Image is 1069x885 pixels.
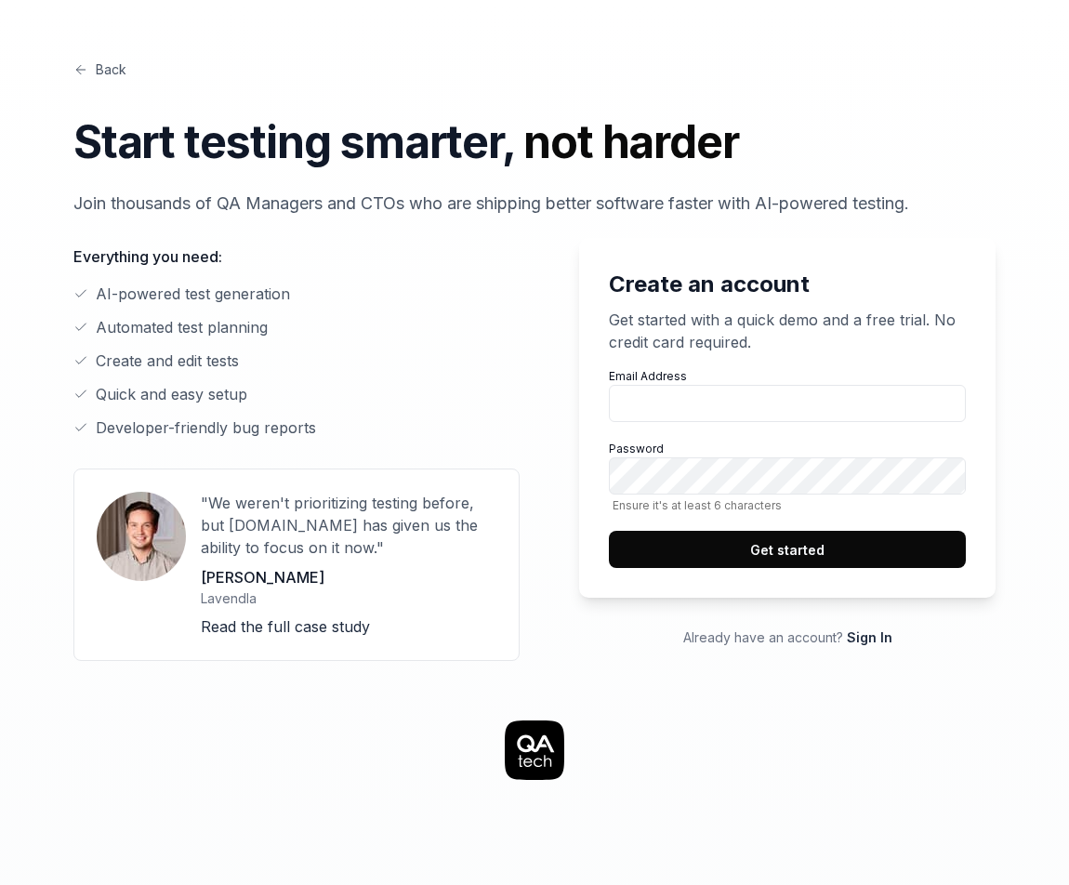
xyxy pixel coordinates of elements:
[73,416,520,439] li: Developer-friendly bug reports
[609,268,966,301] h2: Create an account
[201,588,496,608] p: Lavendla
[201,492,496,559] p: "We weren't prioritizing testing before, but [DOMAIN_NAME] has given us the ability to focus on i...
[73,245,520,268] p: Everything you need:
[523,114,738,169] span: not harder
[609,531,966,568] button: Get started
[73,350,520,372] li: Create and edit tests
[97,492,186,581] img: User avatar
[609,368,966,422] label: Email Address
[609,457,966,495] input: PasswordEnsure it's at least 6 characters
[73,316,520,338] li: Automated test planning
[73,383,520,405] li: Quick and easy setup
[847,629,892,645] a: Sign In
[609,309,966,353] p: Get started with a quick demo and a free trial. No credit card required.
[609,385,966,422] input: Email Address
[73,191,996,216] p: Join thousands of QA Managers and CTOs who are shipping better software faster with AI-powered te...
[579,627,996,647] p: Already have an account?
[609,441,966,512] label: Password
[73,59,126,79] a: Back
[73,283,520,305] li: AI-powered test generation
[201,617,370,636] a: Read the full case study
[73,109,996,176] h1: Start testing smarter,
[201,566,496,588] p: [PERSON_NAME]
[609,498,966,512] span: Ensure it's at least 6 characters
